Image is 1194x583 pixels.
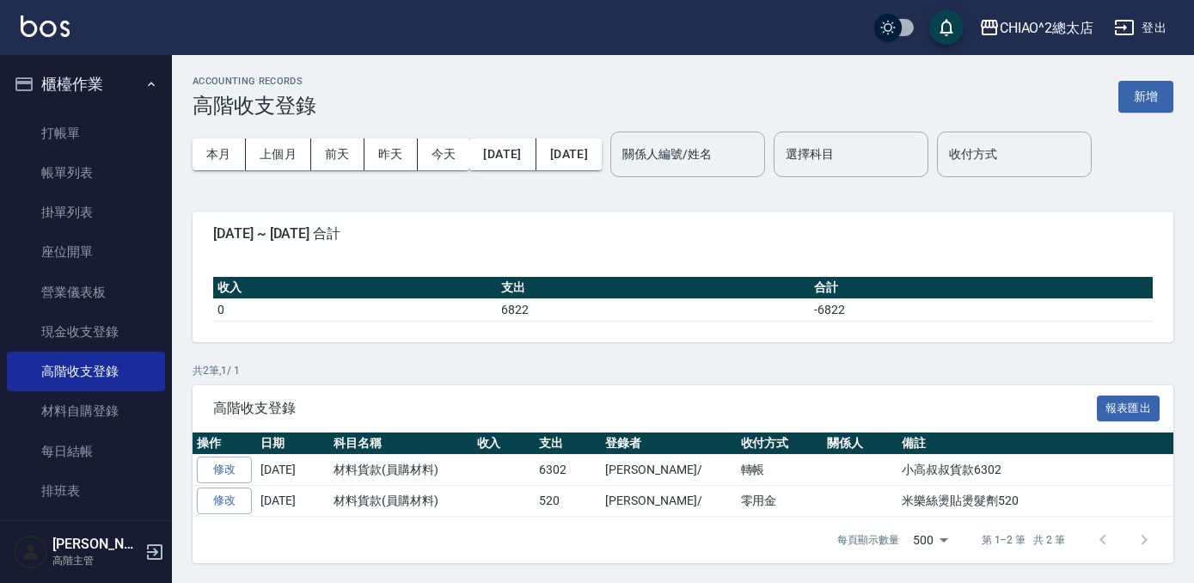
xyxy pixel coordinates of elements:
[601,433,736,455] th: 登錄者
[972,10,1101,46] button: CHIAO^2總太店
[535,433,601,455] th: 支出
[329,433,473,455] th: 科目名稱
[1097,396,1160,422] button: 報表匯出
[601,455,736,486] td: [PERSON_NAME]/
[52,536,140,553] h5: [PERSON_NAME]
[536,138,602,170] button: [DATE]
[7,511,165,550] a: 現場電腦打卡
[7,62,165,107] button: 櫃檯作業
[256,433,329,455] th: 日期
[737,455,824,486] td: 轉帳
[193,138,246,170] button: 本月
[7,273,165,312] a: 營業儀表板
[7,153,165,193] a: 帳單列表
[7,432,165,471] a: 每日結帳
[1000,17,1094,39] div: CHIAO^2總太店
[906,517,954,563] div: 500
[737,433,824,455] th: 收付方式
[193,363,1173,378] p: 共 2 筆, 1 / 1
[197,457,252,483] a: 修改
[256,455,329,486] td: [DATE]
[213,277,497,299] th: 收入
[311,138,364,170] button: 前天
[364,138,418,170] button: 昨天
[823,433,897,455] th: 關係人
[929,10,964,45] button: save
[213,225,1153,242] span: [DATE] ~ [DATE] 合計
[14,535,48,569] img: Person
[329,455,473,486] td: 材料貨款(員購材料)
[329,486,473,517] td: 材料貨款(員購材料)
[7,193,165,232] a: 掛單列表
[7,352,165,391] a: 高階收支登錄
[810,277,1153,299] th: 合計
[7,471,165,511] a: 排班表
[982,532,1065,548] p: 第 1–2 筆 共 2 筆
[213,298,497,321] td: 0
[52,553,140,568] p: 高階主管
[469,138,536,170] button: [DATE]
[601,486,736,517] td: [PERSON_NAME]/
[535,455,601,486] td: 6302
[7,114,165,153] a: 打帳單
[737,486,824,517] td: 零用金
[7,312,165,352] a: 現金收支登錄
[1107,12,1173,44] button: 登出
[193,433,256,455] th: 操作
[213,400,1097,417] span: 高階收支登錄
[1118,88,1173,104] a: 新增
[21,15,70,37] img: Logo
[810,298,1153,321] td: -6822
[418,138,470,170] button: 今天
[497,298,810,321] td: 6822
[197,488,252,514] a: 修改
[837,532,899,548] p: 每頁顯示數量
[1118,81,1173,113] button: 新增
[193,94,316,118] h3: 高階收支登錄
[473,433,536,455] th: 收入
[193,76,316,87] h2: ACCOUNTING RECORDS
[1097,399,1160,415] a: 報表匯出
[7,391,165,431] a: 材料自購登錄
[497,277,810,299] th: 支出
[7,232,165,272] a: 座位開單
[535,486,601,517] td: 520
[246,138,311,170] button: 上個月
[256,486,329,517] td: [DATE]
